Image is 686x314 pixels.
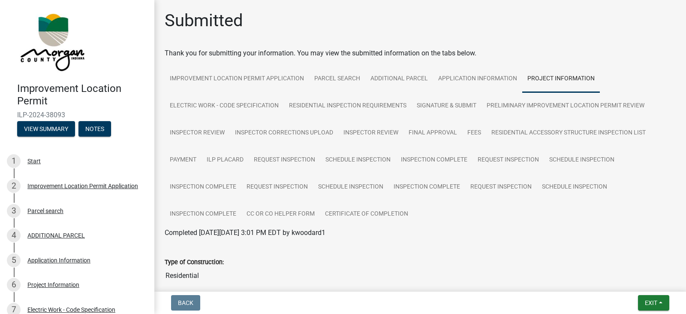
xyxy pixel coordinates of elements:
[462,119,486,147] a: Fees
[165,10,243,31] h1: Submitted
[241,174,313,201] a: Request Inspection
[17,9,86,73] img: Morgan County, Indiana
[7,154,21,168] div: 1
[27,158,41,164] div: Start
[178,299,193,306] span: Back
[78,121,111,137] button: Notes
[165,65,309,93] a: Improvement Location Permit Application
[27,183,138,189] div: Improvement Location Permit Application
[522,65,600,93] a: Project Information
[396,146,472,174] a: Inspection Complete
[171,295,200,311] button: Back
[313,174,388,201] a: Schedule Inspection
[403,119,462,147] a: Final Approval
[7,229,21,242] div: 4
[481,92,650,120] a: Preliminary Improvement Location Permit Review
[165,259,224,265] label: Type of Construction:
[165,48,676,58] div: Thank you for submitting your information. You may view the submitted information on the tabs below.
[27,307,115,313] div: Electric Work - Code Specification
[17,126,75,133] wm-modal-confirm: Summary
[7,278,21,292] div: 6
[165,201,241,228] a: Inspection Complete
[165,146,202,174] a: Payment
[7,204,21,218] div: 3
[320,146,396,174] a: Schedule Inspection
[165,174,241,201] a: Inspection Complete
[241,201,320,228] a: CC or CO Helper Form
[202,146,249,174] a: ILP Placard
[412,92,481,120] a: Signature & Submit
[78,126,111,133] wm-modal-confirm: Notes
[7,253,21,267] div: 5
[465,174,537,201] a: Request Inspection
[230,119,338,147] a: Inspector Corrections Upload
[388,174,465,201] a: Inspection Complete
[537,174,612,201] a: Schedule Inspection
[165,229,325,237] span: Completed [DATE][DATE] 3:01 PM EDT by kwoodard1
[17,111,137,119] span: ILP-2024-38093
[544,146,620,174] a: Schedule Inspection
[27,208,63,214] div: Parcel search
[27,257,90,263] div: Application Information
[472,146,544,174] a: Request Inspection
[165,119,230,147] a: Inspector Review
[433,65,522,93] a: Application Information
[27,232,85,238] div: ADDITIONAL PARCEL
[320,201,413,228] a: Certificate of Completion
[486,119,651,147] a: Residential Accessory Structure Inspection List
[365,65,433,93] a: ADDITIONAL PARCEL
[17,121,75,137] button: View Summary
[645,299,657,306] span: Exit
[284,92,412,120] a: Residential Inspection Requirements
[27,282,79,288] div: Project Information
[309,65,365,93] a: Parcel search
[249,146,320,174] a: Request Inspection
[165,92,284,120] a: Electric Work - Code Specification
[638,295,669,311] button: Exit
[17,82,147,107] h4: Improvement Location Permit
[338,119,403,147] a: Inspector Review
[7,179,21,193] div: 2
